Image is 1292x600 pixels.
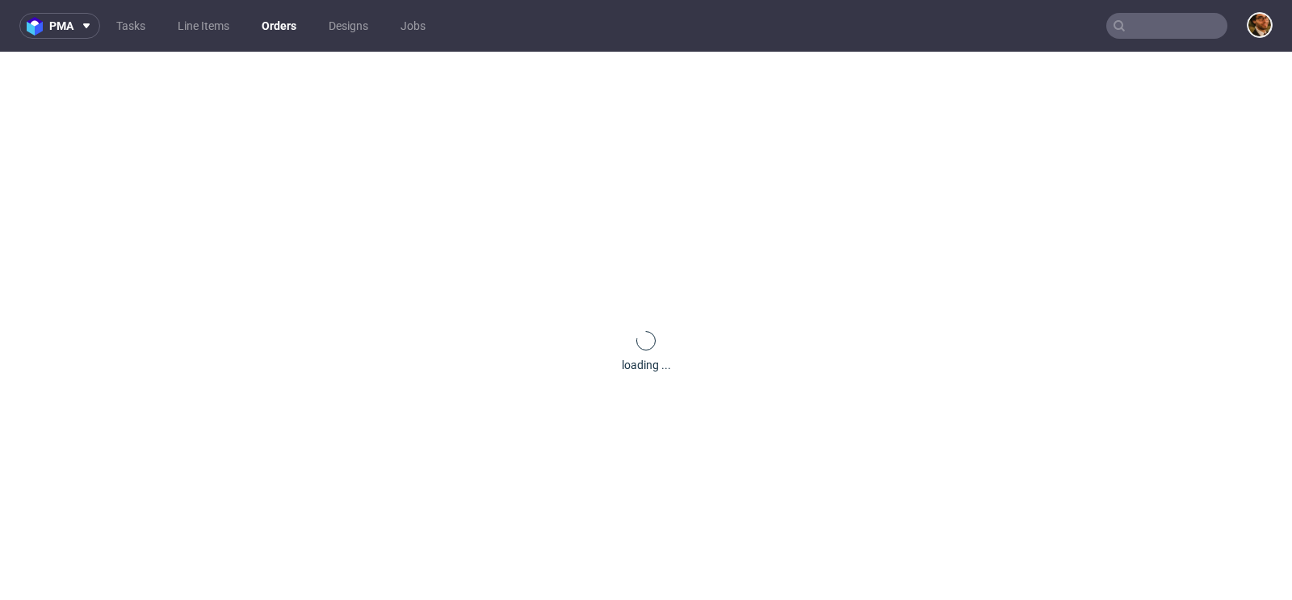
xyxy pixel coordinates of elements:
[622,357,671,373] div: loading ...
[27,17,49,36] img: logo
[252,13,306,39] a: Orders
[1248,14,1271,36] img: Matteo Corsico
[168,13,239,39] a: Line Items
[19,13,100,39] button: pma
[391,13,435,39] a: Jobs
[319,13,378,39] a: Designs
[49,20,73,31] span: pma
[107,13,155,39] a: Tasks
